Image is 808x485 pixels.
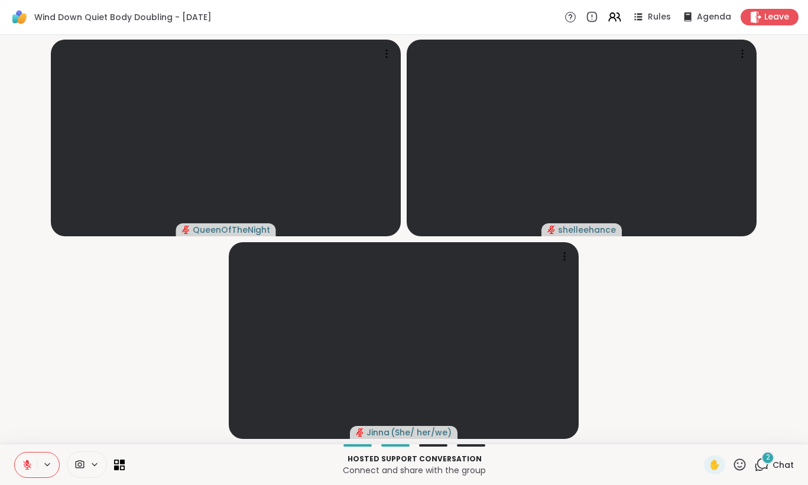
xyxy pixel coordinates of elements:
[547,226,556,234] span: audio-muted
[648,11,671,23] span: Rules
[9,7,30,27] img: ShareWell Logomark
[366,427,390,438] span: Jinna
[709,458,721,472] span: ✋
[132,464,697,476] p: Connect and share with the group
[34,11,212,23] span: Wind Down Quiet Body Doubling - [DATE]
[697,11,731,23] span: Agenda
[391,427,452,438] span: ( She/ her/we )
[193,224,270,236] span: QueenOfTheNight
[773,459,794,471] span: Chat
[558,224,616,236] span: shelleehance
[764,11,789,23] span: Leave
[182,226,190,234] span: audio-muted
[766,453,770,463] span: 2
[356,428,364,437] span: audio-muted
[132,454,697,464] p: Hosted support conversation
